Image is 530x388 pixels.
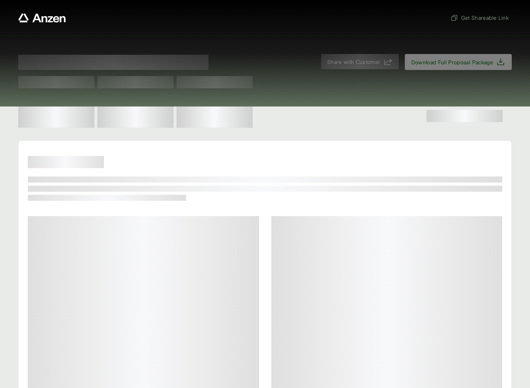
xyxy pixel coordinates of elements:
[177,76,253,88] span: Test
[450,14,509,22] span: Get Shareable Link
[97,76,173,88] span: Test
[327,58,380,66] span: Share with Customer
[447,11,512,25] button: Get Shareable Link
[18,55,208,70] span: Proposal for
[18,76,94,88] span: Test
[18,13,66,22] a: Anzen website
